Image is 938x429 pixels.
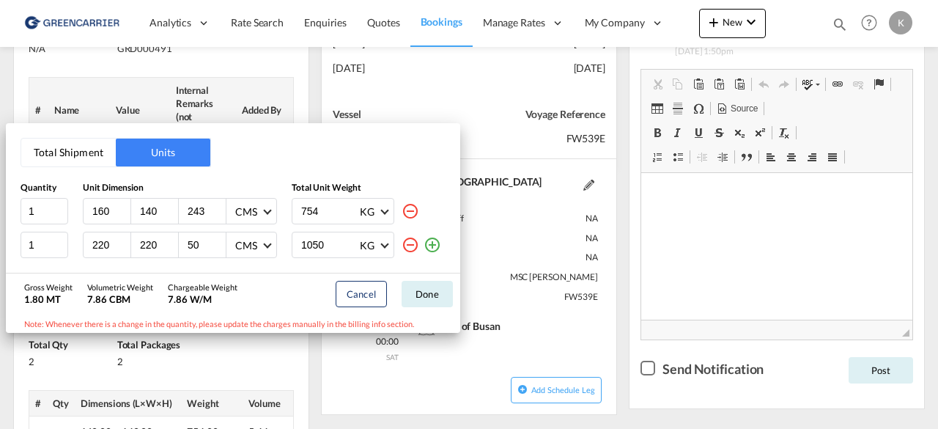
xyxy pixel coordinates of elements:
[300,232,358,257] input: Enter weight
[6,315,460,333] div: Note: Whenever there is a change in the quantity, please update the charges manually in the billi...
[15,15,256,30] body: Editor, editor12
[21,139,116,166] button: Total Shipment
[235,239,257,252] div: CMS
[91,205,130,218] input: L
[87,293,153,306] div: 7.86 CBM
[139,205,178,218] input: W
[91,238,130,252] input: L
[21,182,68,194] div: Quantity
[168,293,237,306] div: 7.86 W/M
[402,202,419,220] md-icon: icon-minus-circle-outline
[168,282,237,293] div: Chargeable Weight
[21,232,68,258] input: Qty
[21,198,68,224] input: Qty
[235,205,257,218] div: CMS
[292,182,446,194] div: Total Unit Weight
[336,281,387,307] button: Cancel
[24,293,73,306] div: 1.80 MT
[83,182,277,194] div: Unit Dimension
[402,281,453,307] button: Done
[24,282,73,293] div: Gross Weight
[360,239,374,252] div: KG
[300,199,358,224] input: Enter weight
[360,205,374,218] div: KG
[424,236,441,254] md-icon: icon-plus-circle-outline
[402,236,419,254] md-icon: icon-minus-circle-outline
[186,205,226,218] input: H
[87,282,153,293] div: Volumetric Weight
[139,238,178,252] input: W
[116,139,210,166] button: Units
[186,238,226,252] input: H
